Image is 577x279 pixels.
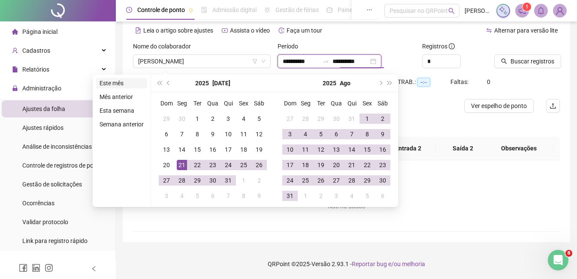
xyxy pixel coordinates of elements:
[282,126,298,142] td: 2025-08-03
[205,142,221,157] td: 2025-07-16
[22,219,68,225] span: Validar protocolo
[22,143,92,150] span: Análise de inconsistências
[154,75,164,92] button: super-prev-year
[177,160,187,170] div: 21
[177,114,187,124] div: 30
[174,173,190,188] td: 2025-07-28
[190,142,205,157] td: 2025-07-15
[471,101,527,111] span: Ver espelho de ponto
[239,160,249,170] div: 25
[159,173,174,188] td: 2025-07-27
[282,142,298,157] td: 2025-08-10
[12,48,18,54] span: user-add
[344,142,359,157] td: 2025-08-14
[192,191,202,201] div: 5
[378,160,388,170] div: 23
[22,181,82,188] span: Gestão de solicitações
[300,129,311,139] div: 4
[208,191,218,201] div: 6
[159,96,174,111] th: Dom
[359,111,375,126] td: 2025-08-01
[375,111,390,126] td: 2025-08-02
[298,111,313,126] td: 2025-07-28
[359,157,375,173] td: 2025-08-22
[161,129,172,139] div: 6
[329,173,344,188] td: 2025-08-27
[329,188,344,204] td: 2025-09-03
[326,7,332,13] span: dashboard
[362,144,372,155] div: 15
[208,114,218,124] div: 2
[236,96,251,111] th: Sex
[159,126,174,142] td: 2025-07-06
[133,42,196,51] label: Nome do colaborador
[223,114,233,124] div: 3
[164,75,173,92] button: prev-year
[548,250,568,270] iframe: Intercom live chat
[313,142,329,157] td: 2025-08-12
[190,157,205,173] td: 2025-07-22
[285,175,295,186] div: 24
[366,7,372,13] span: ellipsis
[378,144,388,155] div: 16
[201,7,207,13] span: file-done
[313,173,329,188] td: 2025-08-26
[205,157,221,173] td: 2025-07-23
[298,173,313,188] td: 2025-08-25
[537,7,545,15] span: bell
[22,200,54,207] span: Ocorrências
[282,157,298,173] td: 2025-08-17
[212,6,257,13] span: Admissão digital
[378,129,388,139] div: 9
[22,124,63,131] span: Ajustes rápidos
[126,7,132,13] span: clock-circle
[417,78,430,87] span: --:--
[223,191,233,201] div: 7
[223,129,233,139] div: 10
[278,42,304,51] label: Período
[174,111,190,126] td: 2025-06-30
[347,114,357,124] div: 31
[359,126,375,142] td: 2025-08-08
[96,92,147,102] li: Mês anterior
[161,144,172,155] div: 13
[159,142,174,157] td: 2025-07-13
[261,59,266,64] span: down
[313,96,329,111] th: Ter
[375,188,390,204] td: 2025-09-06
[239,175,249,186] div: 1
[22,85,61,92] span: Administração
[359,173,375,188] td: 2025-08-29
[487,78,490,85] span: 0
[96,78,147,88] li: Este mês
[352,261,425,267] span: Reportar bug e/ou melhoria
[375,157,390,173] td: 2025-08-23
[347,129,357,139] div: 7
[174,96,190,111] th: Seg
[190,96,205,111] th: Ter
[212,75,230,92] button: month panel
[138,55,266,68] span: FIRMINO DOS SANTOS FILHO
[12,85,18,91] span: lock
[236,173,251,188] td: 2025-08-01
[362,129,372,139] div: 8
[313,157,329,173] td: 2025-08-19
[282,96,298,111] th: Dom
[553,4,566,17] img: 77433
[221,188,236,204] td: 2025-08-07
[159,157,174,173] td: 2025-07-20
[298,142,313,157] td: 2025-08-11
[448,8,455,14] span: search
[565,250,572,257] span: 8
[491,144,547,153] span: Observações
[359,96,375,111] th: Sex
[338,6,371,13] span: Painel do DP
[177,144,187,155] div: 14
[347,191,357,201] div: 4
[285,160,295,170] div: 17
[450,78,470,85] span: Faltas:
[494,54,561,68] button: Buscar registros
[300,144,311,155] div: 11
[298,126,313,142] td: 2025-08-04
[174,142,190,157] td: 2025-07-14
